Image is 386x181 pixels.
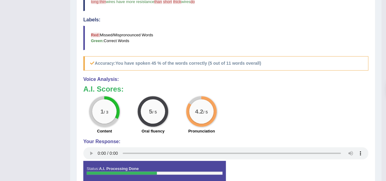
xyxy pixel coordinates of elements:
h4: Labels: [83,17,368,23]
label: Content [97,128,112,134]
b: You have spoken 45 % of the words correctly (5 out of 11 words overall) [115,61,261,66]
label: Oral fluency [142,128,164,134]
strong: A.I. Processing Done [99,166,139,171]
small: / 5 [203,110,208,114]
blockquote: Missed/Mispronounced Words Correct Words [83,26,368,50]
b: Green: [91,38,104,43]
b: A.I. Scores: [83,85,124,93]
h4: Voice Analysis: [83,77,368,82]
big: 1 [101,108,104,115]
big: 4.2 [195,108,204,115]
small: / 5 [152,110,157,114]
h4: Your Response: [83,139,368,144]
h5: Accuracy: [83,56,368,71]
small: / 3 [104,110,108,114]
b: Red: [91,33,100,37]
big: 5 [149,108,153,115]
label: Pronunciation [188,128,215,134]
